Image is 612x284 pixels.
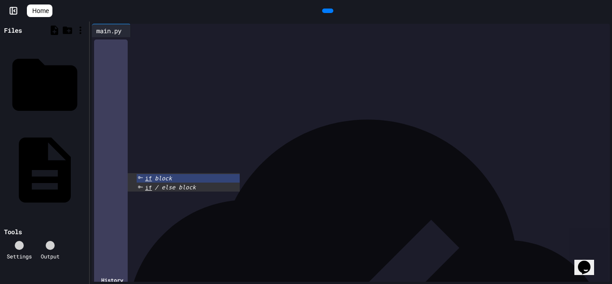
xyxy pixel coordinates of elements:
div: main.py [92,24,131,37]
span: Home [32,6,49,15]
iframe: chat widget [574,248,603,275]
a: Home [27,4,52,17]
div: Settings [7,252,32,260]
div: main.py [92,26,126,35]
div: Files [4,26,22,35]
div: Output [41,252,60,260]
div: Tools [4,227,22,236]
